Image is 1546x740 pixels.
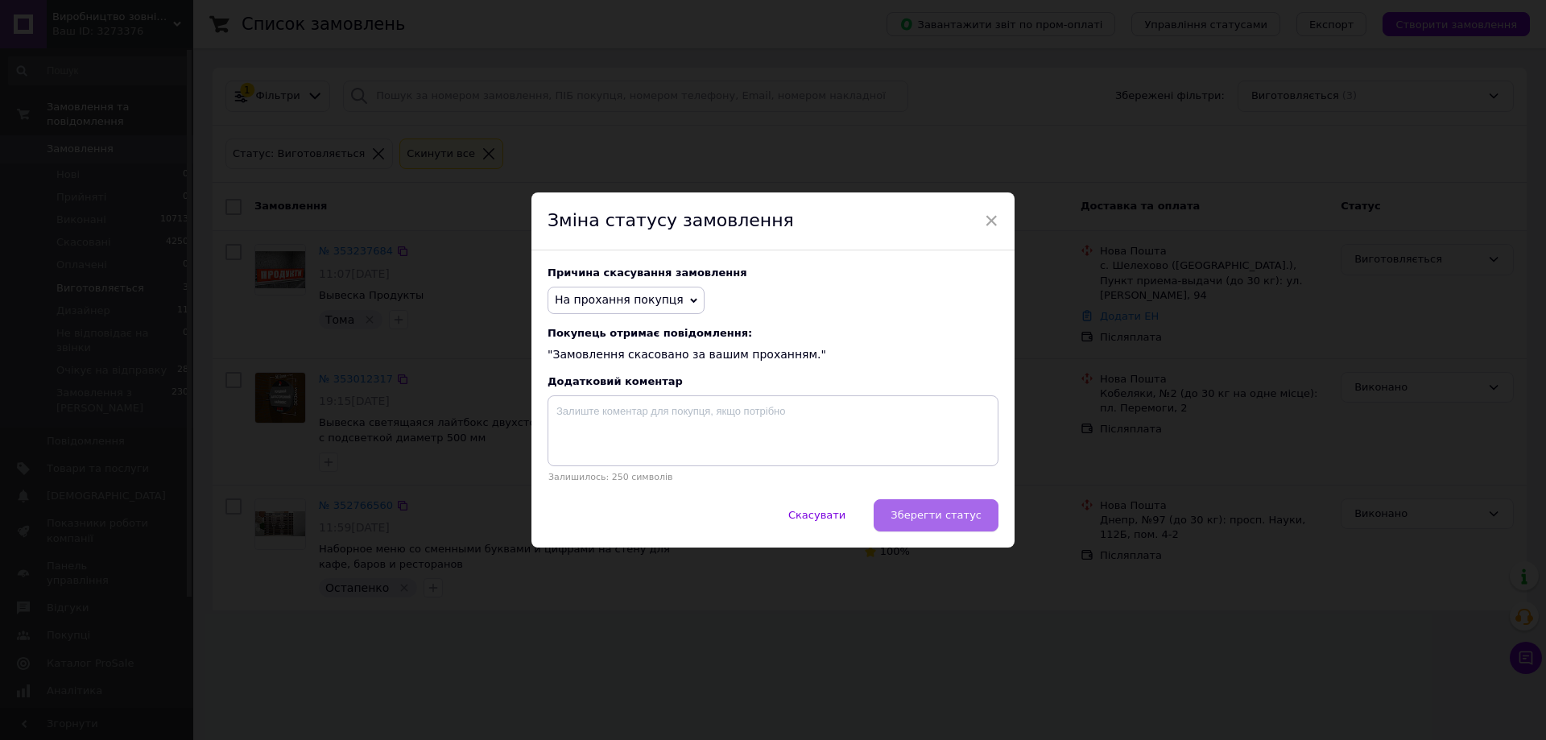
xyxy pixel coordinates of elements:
button: Скасувати [771,499,862,531]
button: Зберегти статус [874,499,998,531]
div: "Замовлення скасовано за вашим проханням." [548,327,998,363]
span: Скасувати [788,509,845,521]
span: Зберегти статус [891,509,982,521]
div: Причина скасування замовлення [548,267,998,279]
p: Залишилось: 250 символів [548,472,998,482]
span: × [984,207,998,234]
div: Зміна статусу замовлення [531,192,1015,250]
span: Покупець отримає повідомлення: [548,327,998,339]
div: Додатковий коментар [548,375,998,387]
span: На прохання покупця [555,293,684,306]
